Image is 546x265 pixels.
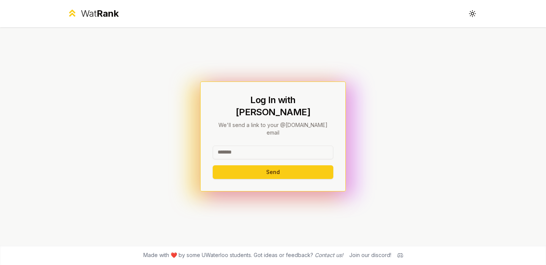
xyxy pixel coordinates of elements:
[81,8,119,20] div: Wat
[349,251,391,259] div: Join our discord!
[213,121,333,136] p: We'll send a link to your @[DOMAIN_NAME] email
[67,8,119,20] a: WatRank
[315,252,343,258] a: Contact us!
[213,165,333,179] button: Send
[97,8,119,19] span: Rank
[213,94,333,118] h1: Log In with [PERSON_NAME]
[143,251,343,259] span: Made with ❤️ by some UWaterloo students. Got ideas or feedback?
